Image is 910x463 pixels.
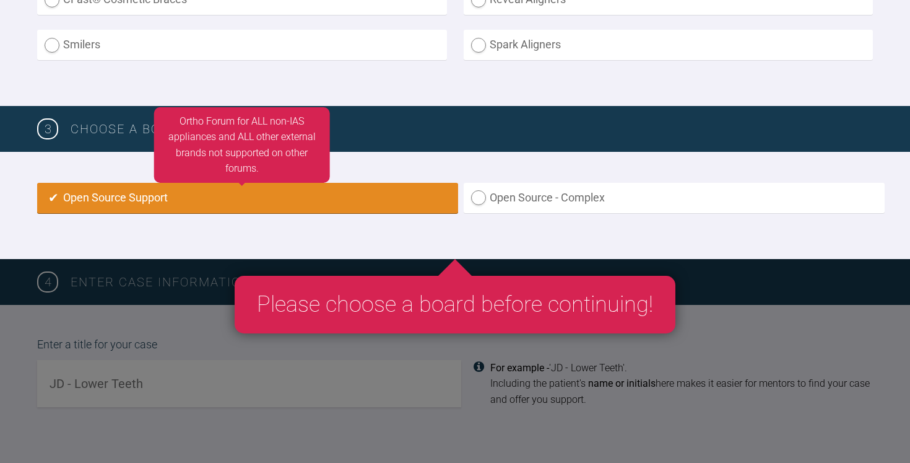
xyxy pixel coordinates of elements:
h3: Choose a board [71,119,873,139]
label: Spark Aligners [464,30,873,60]
div: Ortho Forum for ALL non-IAS appliances and ALL other external brands not supported on other forums. [154,107,330,183]
label: Open Source Support [37,183,458,213]
label: Smilers [37,30,447,60]
label: Open Source - Complex [464,183,885,213]
div: Please choose a board before continuing! [235,276,675,334]
span: 3 [37,118,58,139]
